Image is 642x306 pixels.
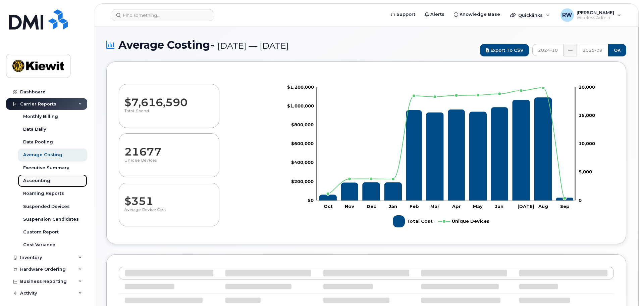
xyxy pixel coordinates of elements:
g: $0 [291,160,314,165]
tspan: $0 [308,198,314,203]
tspan: $200,000 [291,179,314,184]
tspan: $800,000 [291,122,314,127]
tspan: $600,000 [291,141,314,146]
input: FROM [532,44,564,56]
tspan: May [473,204,483,209]
p: Unique Devices [124,158,213,170]
tspan: $1,000,000 [287,103,314,108]
tspan: Dec [367,204,376,209]
tspan: Jun [495,204,503,209]
div: — [564,44,577,56]
g: $0 [287,103,314,108]
tspan: Mar [430,204,439,209]
tspan: 20,000 [579,84,595,90]
g: Chart [287,84,595,230]
tspan: Jan [389,204,397,209]
span: - [210,38,214,51]
tspan: 10,000 [579,141,595,146]
g: $0 [291,122,314,127]
input: OK [608,44,626,56]
g: $0 [291,141,314,146]
dd: $7,616,590 [124,90,213,108]
tspan: 0 [579,198,582,203]
tspan: 5,000 [579,169,592,175]
dd: $351 [124,188,214,207]
g: Total Cost [393,213,433,230]
g: Legend [393,213,489,230]
tspan: Aug [538,204,548,209]
a: Export to CSV [480,44,529,56]
dd: 21677 [124,139,213,158]
span: [DATE] — [DATE] [217,41,289,51]
g: $0 [291,179,314,184]
tspan: $400,000 [291,160,314,165]
input: TO [577,44,608,56]
g: $0 [287,84,314,90]
tspan: Oct [324,204,333,209]
tspan: [DATE] [518,204,534,209]
tspan: 15,000 [579,113,595,118]
g: Unique Devices [438,213,489,230]
tspan: Sep [560,204,570,209]
tspan: Feb [410,204,419,209]
span: Average Costing [118,39,289,51]
tspan: $1,200,000 [287,84,314,90]
tspan: Apr [452,204,461,209]
p: Total Spend [124,108,213,121]
p: Average Device Cost [124,207,214,219]
tspan: Nov [345,204,354,209]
